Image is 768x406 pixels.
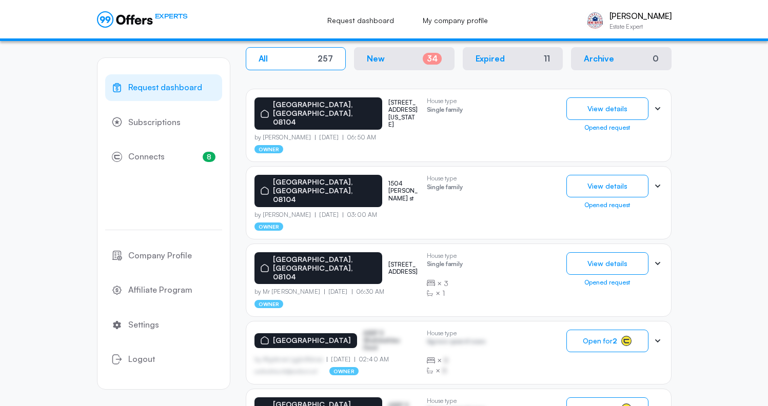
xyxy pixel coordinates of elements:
[105,74,222,101] a: Request dashboard
[254,134,316,141] p: by [PERSON_NAME]
[355,356,389,363] p: 02:40 AM
[354,47,455,70] button: New34
[423,53,442,65] div: 34
[476,54,505,64] p: Expired
[444,355,448,366] span: B
[318,54,333,64] div: 257
[427,278,463,289] div: ×
[254,222,284,231] p: owner
[105,144,222,170] a: Connects8
[128,116,181,129] span: Subscriptions
[427,184,463,193] p: Single family
[273,255,377,281] p: [GEOGRAPHIC_DATA], [GEOGRAPHIC_DATA], 08104
[427,397,486,404] p: House type
[329,367,359,375] p: owner
[105,109,222,136] a: Subscriptions
[544,54,550,64] div: 11
[583,337,617,345] span: Open for
[427,366,486,376] div: ×
[566,201,648,209] div: Opened request
[259,54,268,64] p: All
[367,54,385,64] p: New
[128,150,165,164] span: Connects
[363,330,415,352] p: ASDF S Sfasfdasfdas Dasd
[427,97,463,105] p: House type
[388,261,418,276] p: [STREET_ADDRESS]
[343,134,376,141] p: 06:50 AM
[427,252,463,259] p: House type
[254,356,327,363] p: by Afgdsrwe Ljgjkdfsbvas
[427,260,463,270] p: Single family
[97,11,188,28] a: EXPERTS
[609,11,672,21] p: [PERSON_NAME]
[128,283,192,297] span: Affiliate Program
[254,145,284,153] p: owner
[105,242,222,269] a: Company Profile
[128,353,155,366] span: Logout
[566,97,648,120] button: View details
[128,249,192,262] span: Company Profile
[566,252,648,275] button: View details
[427,175,463,182] p: House type
[246,47,346,70] button: All257
[315,134,343,141] p: [DATE]
[105,346,222,373] button: Logout
[327,356,355,363] p: [DATE]
[566,279,648,286] div: Opened request
[155,11,188,21] span: EXPERTS
[273,100,377,126] p: [GEOGRAPHIC_DATA], [GEOGRAPHIC_DATA], 08104
[315,211,343,218] p: [DATE]
[566,330,648,352] button: Open for2
[273,178,377,204] p: [GEOGRAPHIC_DATA], [GEOGRAPHIC_DATA], 08104
[653,54,659,64] div: 0
[566,175,648,197] button: View details
[254,211,316,218] p: by [PERSON_NAME]
[442,366,447,376] span: B
[427,330,486,337] p: House type
[585,10,605,31] img: Ernesto Matos
[444,278,448,289] span: 3
[254,288,324,295] p: by Mr [PERSON_NAME]
[273,336,351,345] p: [GEOGRAPHIC_DATA]
[388,99,418,129] p: [STREET_ADDRESS][US_STATE]
[388,180,418,202] p: 1504 [PERSON_NAME] st
[442,288,445,298] span: 1
[352,288,385,295] p: 06:30 AM
[427,106,463,116] p: Single family
[254,300,284,308] p: owner
[128,81,202,94] span: Request dashboard
[427,355,486,366] div: ×
[609,24,672,30] p: Estate Expert
[316,9,405,32] a: Request dashboard
[613,336,617,345] strong: 2
[411,9,499,32] a: My company profile
[571,47,672,70] button: Archive0
[105,312,222,338] a: Settings
[128,318,159,332] span: Settings
[203,152,215,162] span: 8
[463,47,563,70] button: Expired11
[584,54,614,64] p: Archive
[566,124,648,131] div: Opened request
[254,368,318,374] p: asdfasdfasasfd@asdfasd.asf
[427,288,463,298] div: ×
[324,288,352,295] p: [DATE]
[427,338,486,348] p: Agrwsv qwervf oiuns
[105,277,222,303] a: Affiliate Program
[343,211,377,218] p: 03:00 AM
